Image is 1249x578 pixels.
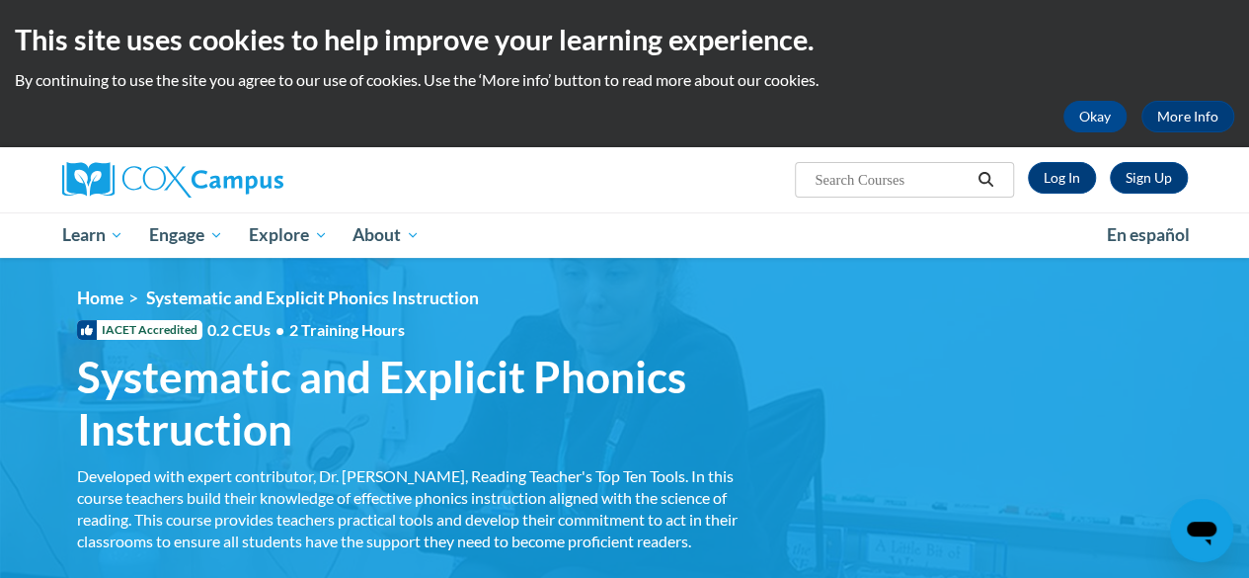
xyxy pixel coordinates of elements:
[62,162,418,198] a: Cox Campus
[47,212,1203,258] div: Main menu
[77,320,202,340] span: IACET Accredited
[15,20,1234,59] h2: This site uses cookies to help improve your learning experience.
[77,351,758,455] span: Systematic and Explicit Phonics Instruction
[813,168,971,192] input: Search Courses
[49,212,137,258] a: Learn
[146,288,479,308] span: Systematic and Explicit Phonics Instruction
[971,168,1000,192] button: Search
[15,69,1234,91] p: By continuing to use the site you agree to our use of cookies. Use the ‘More info’ button to read...
[1107,224,1190,245] span: En español
[1063,101,1127,132] button: Okay
[289,320,405,339] span: 2 Training Hours
[352,223,420,247] span: About
[149,223,223,247] span: Engage
[249,223,328,247] span: Explore
[1094,214,1203,256] a: En español
[207,319,405,341] span: 0.2 CEUs
[136,212,236,258] a: Engage
[1141,101,1234,132] a: More Info
[1110,162,1188,194] a: Register
[275,320,284,339] span: •
[236,212,341,258] a: Explore
[61,223,123,247] span: Learn
[1170,499,1233,562] iframe: Button to launch messaging window
[1028,162,1096,194] a: Log In
[340,212,432,258] a: About
[77,465,758,552] div: Developed with expert contributor, Dr. [PERSON_NAME], Reading Teacher's Top Ten Tools. In this co...
[62,162,283,198] img: Cox Campus
[77,288,123,308] a: Home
